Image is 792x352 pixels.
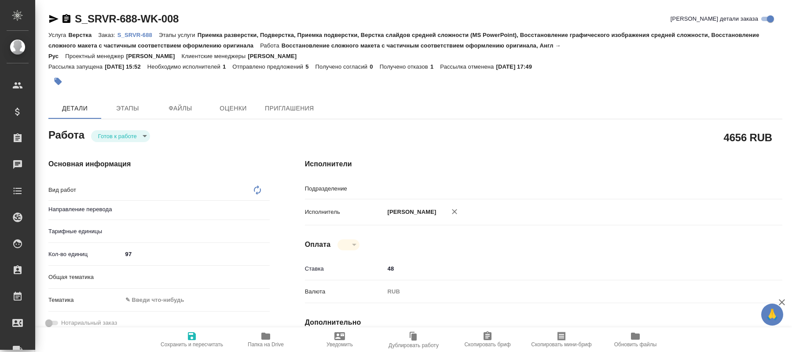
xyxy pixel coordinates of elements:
input: ✎ Введи что-нибудь [385,262,743,275]
button: Скопировать мини-бриф [524,327,598,352]
button: 🙏 [761,304,783,326]
button: Дублировать работу [377,327,451,352]
span: Обновить файлы [614,341,657,348]
p: Кол-во единиц [48,250,122,259]
p: Заказ: [98,32,117,38]
h4: Оплата [305,239,331,250]
p: Тематика [48,296,122,304]
p: Приемка разверстки, Подверстка, Приемка подверстки, Верстка слайдов средней сложности (MS PowerPo... [48,32,759,49]
div: ​ [122,270,270,285]
div: Готов к работе [337,239,359,250]
button: Open [738,187,740,189]
span: Файлы [159,103,202,114]
p: Этапы услуги [159,32,198,38]
span: Сохранить и пересчитать [161,341,223,348]
button: Open [265,208,267,209]
p: S_SRVR-688 [117,32,159,38]
input: ✎ Введи что-нибудь [122,248,270,260]
p: Рассылка запущена [48,63,105,70]
p: Валюта [305,287,385,296]
p: [PERSON_NAME] [126,53,182,59]
div: ​ [122,224,270,239]
p: Верстка [68,32,98,38]
button: Сохранить и пересчитать [155,327,229,352]
p: Работа [260,42,282,49]
button: Добавить тэг [48,72,68,91]
span: Оценки [212,103,254,114]
p: Отправлено предложений [232,63,305,70]
span: Уведомить [326,341,353,348]
span: Этапы [106,103,149,114]
p: Исполнитель [305,208,385,216]
p: Направление перевода [48,205,122,214]
span: Скопировать мини-бриф [531,341,591,348]
div: ✎ Введи что-нибудь [125,296,259,304]
button: Удалить исполнителя [445,202,464,221]
p: Тарифные единицы [48,227,122,236]
p: [DATE] 17:49 [496,63,539,70]
span: 🙏 [765,305,780,324]
p: [PERSON_NAME] [248,53,303,59]
span: Папка на Drive [248,341,284,348]
h4: Основная информация [48,159,270,169]
p: Необходимо исполнителей [147,63,223,70]
p: 0 [370,63,379,70]
p: Клиентские менеджеры [182,53,248,59]
h4: Дополнительно [305,317,782,328]
div: Готов к работе [91,130,150,142]
p: 5 [305,63,315,70]
button: Готов к работе [95,132,139,140]
button: Скопировать ссылку для ЯМессенджера [48,14,59,24]
span: Приглашения [265,103,314,114]
p: [DATE] 15:52 [105,63,147,70]
p: Ставка [305,264,385,273]
a: S_SRVR-688 [117,31,159,38]
p: 1 [223,63,232,70]
p: Проектный менеджер [65,53,126,59]
div: ✎ Введи что-нибудь [122,293,270,308]
p: Услуга [48,32,68,38]
p: Восстановление сложного макета с частичным соответствием оформлению оригинала, Англ → Рус [48,42,561,59]
span: [PERSON_NAME] детали заказа [671,15,758,23]
p: Рассылка отменена [440,63,496,70]
p: Подразделение [305,184,385,193]
h2: 4656 RUB [724,130,772,145]
span: Нотариальный заказ [61,319,117,327]
a: S_SRVR-688-WK-008 [75,13,179,25]
h2: Работа [48,126,84,142]
span: Скопировать бриф [464,341,510,348]
div: RUB [385,284,743,299]
p: Получено отказов [380,63,430,70]
p: Общая тематика [48,273,122,282]
button: Обновить файлы [598,327,672,352]
span: Детали [54,103,96,114]
button: Папка на Drive [229,327,303,352]
button: Уведомить [303,327,377,352]
p: [PERSON_NAME] [385,208,436,216]
p: Вид работ [48,186,122,194]
span: Дублировать работу [389,342,439,348]
button: Скопировать бриф [451,327,524,352]
button: Скопировать ссылку [61,14,72,24]
p: 1 [430,63,440,70]
p: Получено согласий [315,63,370,70]
h4: Исполнители [305,159,782,169]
